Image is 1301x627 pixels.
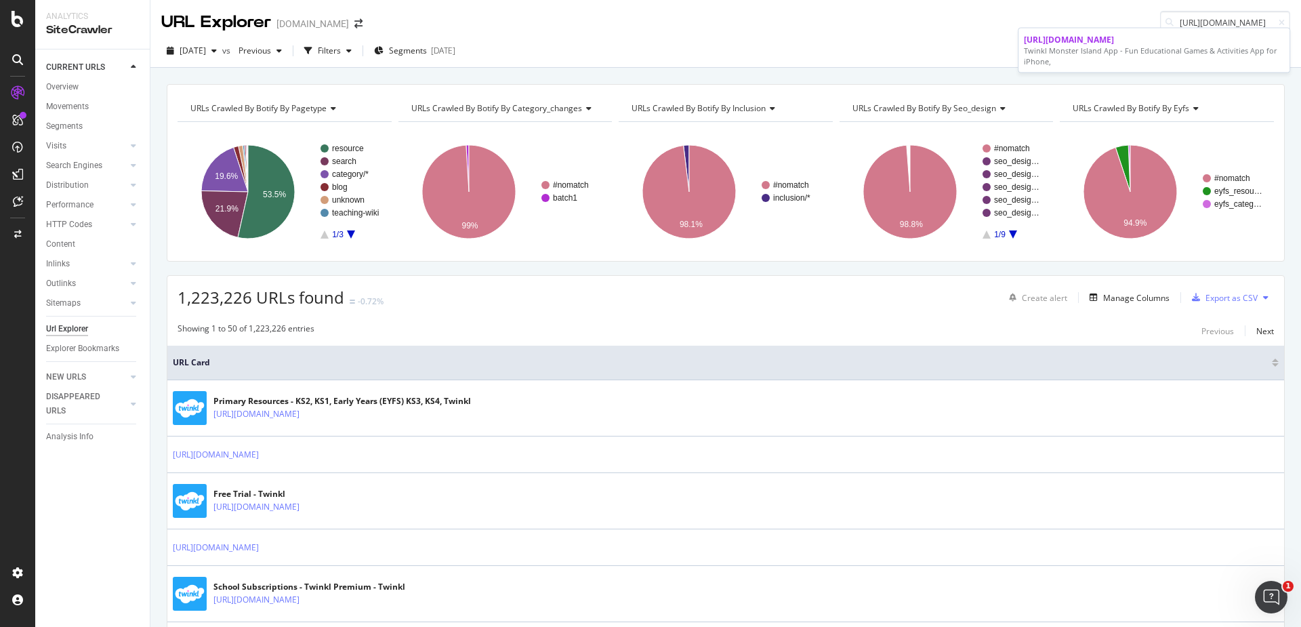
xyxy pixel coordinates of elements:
text: seo_desig… [994,182,1039,192]
span: [URL][DOMAIN_NAME] [1024,34,1114,45]
div: HTTP Codes [46,218,92,232]
div: Content [46,237,75,251]
text: eyfs_categ… [1214,199,1262,209]
div: Segments [46,119,83,134]
span: 2025 Aug. 23rd [180,45,206,56]
div: Overview [46,80,79,94]
a: CURRENT URLS [46,60,127,75]
div: A chart. [840,133,1054,251]
span: Segments [389,45,427,56]
svg: A chart. [1060,133,1274,251]
text: 99% [461,221,478,230]
text: 21.9% [215,204,239,214]
img: Equal [350,300,355,304]
div: Filters [318,45,341,56]
input: Find a URL [1160,11,1290,35]
span: vs [222,45,233,56]
div: CURRENT URLS [46,60,105,75]
span: URLs Crawled By Botify By seo_design [852,102,996,114]
div: Analytics [46,11,139,22]
a: Explorer Bookmarks [46,342,140,356]
a: Analysis Info [46,430,140,444]
div: Url Explorer [46,322,88,336]
text: #nomatch [1214,174,1250,183]
iframe: Intercom live chat [1255,581,1287,613]
div: NEW URLS [46,370,86,384]
text: seo_desig… [994,157,1039,166]
button: Export as CSV [1186,287,1258,308]
a: [URL][DOMAIN_NAME] [213,407,300,421]
button: Previous [233,40,287,62]
img: main image [173,577,207,611]
div: SiteCrawler [46,22,139,38]
div: Free Trial - Twinkl [213,488,358,500]
a: Overview [46,80,140,94]
div: Previous [1201,325,1234,337]
div: arrow-right-arrow-left [354,19,363,28]
text: 53.5% [263,190,286,199]
span: URLs Crawled By Botify By eyfs [1073,102,1189,114]
div: URL Explorer [161,11,271,34]
button: Next [1256,323,1274,339]
a: Visits [46,139,127,153]
button: [DATE] [161,40,222,62]
button: Create alert [1004,287,1067,308]
text: seo_desig… [994,169,1039,179]
span: URL Card [173,357,1268,369]
div: DISAPPEARED URLS [46,390,115,418]
a: Sitemaps [46,296,127,310]
div: A chart. [398,133,613,251]
h4: URLs Crawled By Botify By inclusion [629,98,821,119]
a: [URL][DOMAIN_NAME] [213,500,300,514]
span: URLs Crawled By Botify By category_changes [411,102,582,114]
text: search [332,157,356,166]
span: URLs Crawled By Botify By pagetype [190,102,327,114]
div: Showing 1 to 50 of 1,223,226 entries [178,323,314,339]
text: unknown [332,195,365,205]
a: NEW URLS [46,370,127,384]
div: School Subscriptions - Twinkl Premium - Twinkl [213,581,405,593]
a: Url Explorer [46,322,140,336]
a: Movements [46,100,140,114]
text: #nomatch [994,144,1030,153]
a: HTTP Codes [46,218,127,232]
div: Create alert [1022,292,1067,304]
button: Segments[DATE] [369,40,461,62]
a: Content [46,237,140,251]
text: resource [332,144,364,153]
div: Export as CSV [1205,292,1258,304]
text: 19.6% [215,171,238,181]
div: Primary Resources - KS2, KS1, Early Years (EYFS) KS3, KS4, Twinkl [213,395,471,407]
span: URLs Crawled By Botify By inclusion [632,102,766,114]
text: 94.9% [1124,218,1147,228]
a: Performance [46,198,127,212]
div: Analysis Info [46,430,94,444]
a: DISAPPEARED URLS [46,390,127,418]
div: [DOMAIN_NAME] [276,17,349,31]
a: Search Engines [46,159,127,173]
button: Previous [1201,323,1234,339]
div: Sitemaps [46,296,81,310]
div: [DATE] [431,45,455,56]
text: #nomatch [773,180,809,190]
svg: A chart. [178,133,392,251]
text: seo_desig… [994,208,1039,218]
span: Previous [233,45,271,56]
a: [URL][DOMAIN_NAME] [173,541,259,554]
button: Filters [299,40,357,62]
svg: A chart. [619,133,833,251]
div: Visits [46,139,66,153]
div: Movements [46,100,89,114]
text: #nomatch [553,180,589,190]
text: seo_desig… [994,195,1039,205]
a: Distribution [46,178,127,193]
div: Twinkl Monster Island App - Fun Educational Games & Activities App for iPhone, [1024,45,1284,66]
h4: URLs Crawled By Botify By eyfs [1070,98,1262,119]
div: Next [1256,325,1274,337]
a: Segments [46,119,140,134]
text: category/* [332,169,369,179]
text: 1/9 [994,230,1006,239]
